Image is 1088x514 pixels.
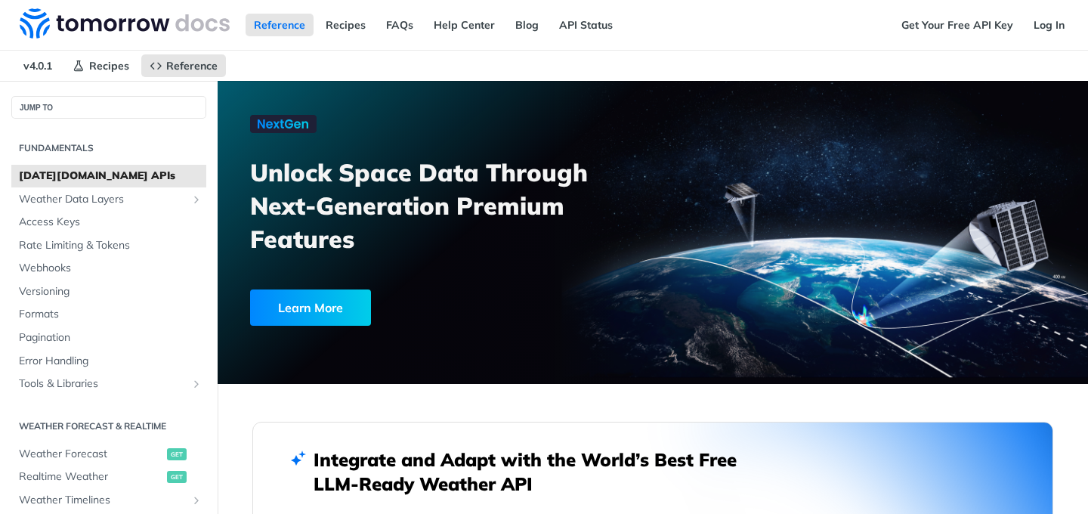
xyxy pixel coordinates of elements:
a: Webhooks [11,257,206,280]
a: Recipes [317,14,374,36]
span: Weather Forecast [19,447,163,462]
div: Learn More [250,290,371,326]
span: v4.0.1 [15,54,60,77]
span: get [167,471,187,483]
span: Pagination [19,330,202,345]
a: Error Handling [11,350,206,373]
a: Access Keys [11,211,206,234]
span: Realtime Weather [19,469,163,485]
a: Formats [11,303,206,326]
span: Weather Data Layers [19,192,187,207]
a: Log In [1025,14,1073,36]
a: Reference [141,54,226,77]
a: Pagination [11,327,206,349]
a: Learn More [250,290,586,326]
button: JUMP TO [11,96,206,119]
span: [DATE][DOMAIN_NAME] APIs [19,169,202,184]
h2: Weather Forecast & realtime [11,420,206,433]
a: Help Center [425,14,503,36]
h2: Fundamentals [11,141,206,155]
a: Weather Data LayersShow subpages for Weather Data Layers [11,188,206,211]
span: Weather Timelines [19,493,187,508]
a: Weather Forecastget [11,443,206,466]
a: Rate Limiting & Tokens [11,234,206,257]
button: Show subpages for Weather Timelines [190,494,202,506]
span: Access Keys [19,215,202,230]
span: Recipes [89,59,129,73]
span: Error Handling [19,354,202,369]
button: Show subpages for Weather Data Layers [190,194,202,206]
a: API Status [551,14,621,36]
a: Reference [246,14,314,36]
span: Formats [19,307,202,322]
span: Reference [166,59,218,73]
a: Recipes [64,54,138,77]
h2: Integrate and Adapt with the World’s Best Free LLM-Ready Weather API [314,447,759,496]
a: Tools & LibrariesShow subpages for Tools & Libraries [11,373,206,395]
button: Show subpages for Tools & Libraries [190,378,202,390]
span: Tools & Libraries [19,376,187,392]
span: get [167,448,187,460]
a: Realtime Weatherget [11,466,206,488]
span: Rate Limiting & Tokens [19,238,202,253]
a: Get Your Free API Key [893,14,1022,36]
a: Weather TimelinesShow subpages for Weather Timelines [11,489,206,512]
span: Webhooks [19,261,202,276]
a: [DATE][DOMAIN_NAME] APIs [11,165,206,187]
span: Versioning [19,284,202,299]
h3: Unlock Space Data Through Next-Generation Premium Features [250,156,669,255]
img: NextGen [250,115,317,133]
a: Blog [507,14,547,36]
a: Versioning [11,280,206,303]
img: Tomorrow.io Weather API Docs [20,8,230,39]
a: FAQs [378,14,422,36]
